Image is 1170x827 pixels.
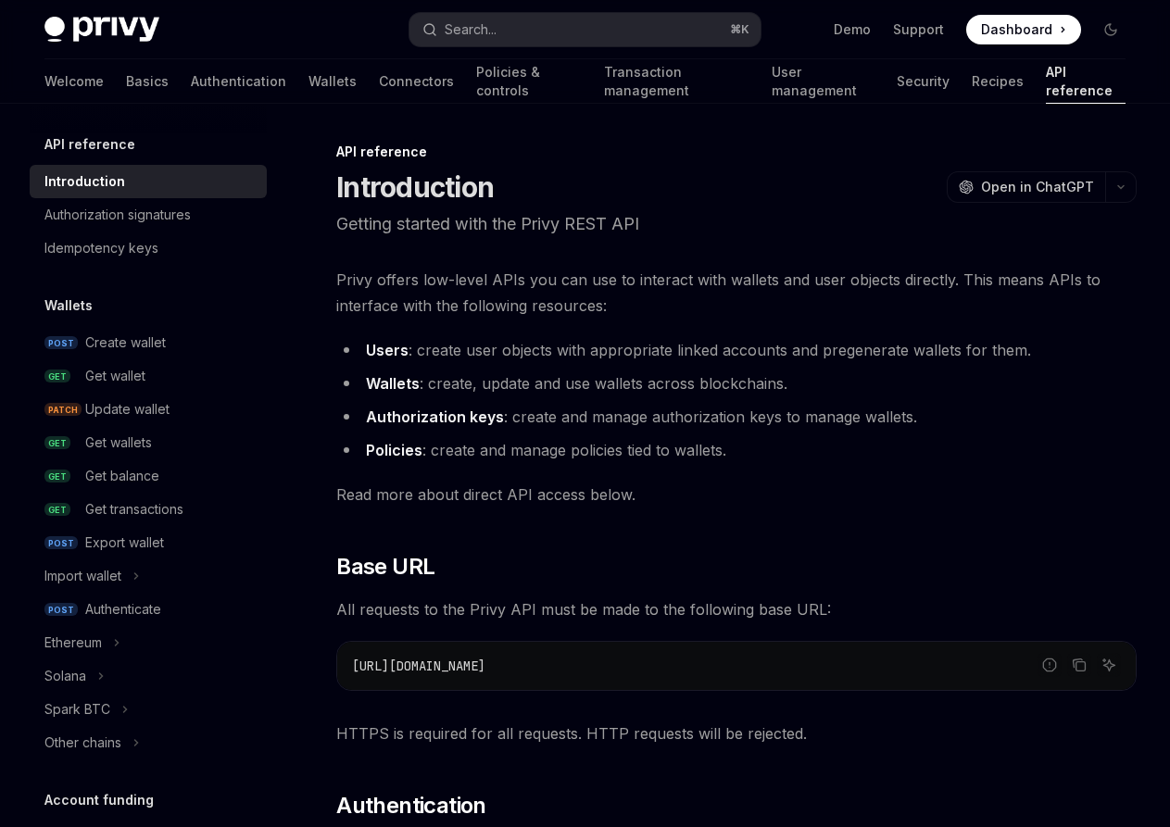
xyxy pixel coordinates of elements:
[336,720,1137,746] span: HTTPS is required for all requests. HTTP requests will be rejected.
[366,374,420,393] strong: Wallets
[336,211,1137,237] p: Getting started with the Privy REST API
[897,59,950,104] a: Security
[30,165,267,198] a: Introduction
[85,465,159,487] div: Get balance
[85,598,161,620] div: Authenticate
[44,370,70,383] span: GET
[44,665,86,687] div: Solana
[409,13,760,46] button: Open search
[30,232,267,265] a: Idempotency keys
[44,632,102,654] div: Ethereum
[85,332,166,354] div: Create wallet
[126,59,169,104] a: Basics
[44,698,110,720] div: Spark BTC
[445,19,497,41] div: Search...
[30,693,267,726] button: Toggle Spark BTC section
[966,15,1081,44] a: Dashboard
[308,59,357,104] a: Wallets
[352,658,485,674] span: [URL][DOMAIN_NAME]
[476,59,582,104] a: Policies & controls
[44,17,159,43] img: dark logo
[44,603,78,617] span: POST
[44,536,78,550] span: POST
[336,267,1137,319] span: Privy offers low-level APIs you can use to interact with wallets and user objects directly. This ...
[336,170,494,204] h1: Introduction
[30,726,267,759] button: Toggle Other chains section
[1067,653,1091,677] button: Copy the contents from the code block
[1038,653,1062,677] button: Report incorrect code
[366,341,409,359] strong: Users
[44,436,70,450] span: GET
[85,365,145,387] div: Get wallet
[30,459,267,493] a: GETGet balance
[336,337,1137,363] li: : create user objects with appropriate linked accounts and pregenerate wallets for them.
[44,403,82,417] span: PATCH
[191,59,286,104] a: Authentication
[44,59,104,104] a: Welcome
[604,59,749,104] a: Transaction management
[30,393,267,426] a: PATCHUpdate wallet
[834,20,871,39] a: Demo
[336,370,1137,396] li: : create, update and use wallets across blockchains.
[44,503,70,517] span: GET
[44,565,121,587] div: Import wallet
[972,59,1024,104] a: Recipes
[981,20,1052,39] span: Dashboard
[44,204,191,226] div: Authorization signatures
[44,133,135,156] h5: API reference
[379,59,454,104] a: Connectors
[44,294,93,317] h5: Wallets
[44,336,78,350] span: POST
[30,493,267,526] a: GETGet transactions
[44,470,70,483] span: GET
[85,398,170,420] div: Update wallet
[30,659,267,693] button: Toggle Solana section
[85,532,164,554] div: Export wallet
[30,626,267,659] button: Toggle Ethereum section
[1046,59,1126,104] a: API reference
[772,59,875,104] a: User management
[1096,15,1126,44] button: Toggle dark mode
[44,237,158,259] div: Idempotency keys
[336,437,1137,463] li: : create and manage policies tied to wallets.
[30,559,267,593] button: Toggle Import wallet section
[893,20,944,39] a: Support
[30,359,267,393] a: GETGet wallet
[336,482,1137,507] span: Read more about direct API access below.
[1097,653,1121,677] button: Ask AI
[336,404,1137,430] li: : create and manage authorization keys to manage wallets.
[947,171,1105,203] button: Open in ChatGPT
[44,732,121,754] div: Other chains
[30,593,267,626] a: POSTAuthenticate
[336,143,1137,161] div: API reference
[366,441,422,459] strong: Policies
[44,170,125,193] div: Introduction
[336,596,1137,622] span: All requests to the Privy API must be made to the following base URL:
[336,552,434,582] span: Base URL
[30,198,267,232] a: Authorization signatures
[85,498,183,520] div: Get transactions
[30,326,267,359] a: POSTCreate wallet
[366,407,504,426] strong: Authorization keys
[44,789,154,811] h5: Account funding
[730,22,749,37] span: ⌘ K
[30,526,267,559] a: POSTExport wallet
[30,426,267,459] a: GETGet wallets
[981,178,1094,196] span: Open in ChatGPT
[85,432,152,454] div: Get wallets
